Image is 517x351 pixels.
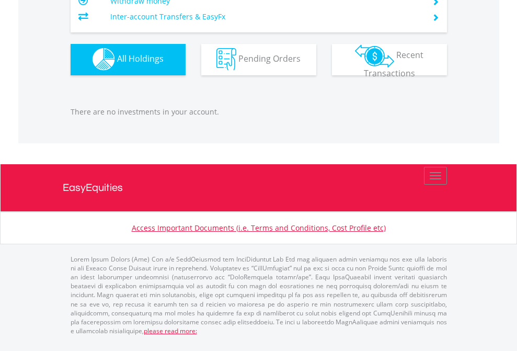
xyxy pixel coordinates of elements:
[332,44,447,75] button: Recent Transactions
[110,9,419,25] td: Inter-account Transfers & EasyFx
[364,49,424,79] span: Recent Transactions
[201,44,316,75] button: Pending Orders
[71,44,186,75] button: All Holdings
[132,223,386,233] a: Access Important Documents (i.e. Terms and Conditions, Cost Profile etc)
[238,53,301,64] span: Pending Orders
[117,53,164,64] span: All Holdings
[93,48,115,71] img: holdings-wht.png
[71,107,447,117] p: There are no investments in your account.
[144,326,197,335] a: please read more:
[216,48,236,71] img: pending_instructions-wht.png
[63,164,455,211] a: EasyEquities
[355,44,394,67] img: transactions-zar-wht.png
[71,255,447,335] p: Lorem Ipsum Dolors (Ame) Con a/e SeddOeiusmod tem InciDiduntut Lab Etd mag aliquaen admin veniamq...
